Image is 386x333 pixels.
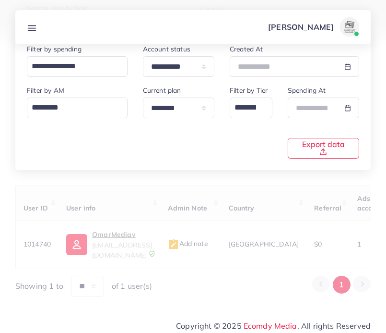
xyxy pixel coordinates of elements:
label: Filter by Tier [230,86,268,95]
label: Spending At [288,86,326,95]
div: Search for option [230,98,272,118]
label: Account status [143,44,190,54]
input: Search for option [28,58,115,74]
div: Search for option [27,56,128,77]
p: [PERSON_NAME] [268,21,334,33]
a: Ecomdy Media [244,321,297,331]
span: Export data [300,140,347,156]
label: Filter by AM [27,86,64,95]
img: avatar [340,17,359,37]
a: [PERSON_NAME]avatar [263,17,363,37]
span: Copyright © 2025 [176,320,371,332]
label: Created At [230,44,263,54]
div: Search for option [27,98,128,118]
input: Search for option [28,99,115,116]
input: Search for option [231,99,260,116]
label: Filter by spending [27,44,82,54]
span: , All rights Reserved [297,320,371,332]
button: Export data [288,138,359,159]
label: Current plan [143,86,181,95]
